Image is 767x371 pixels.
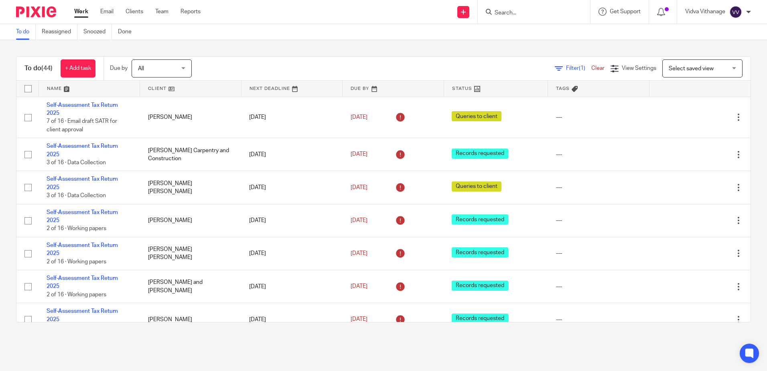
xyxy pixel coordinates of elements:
[241,303,343,336] td: [DATE]
[729,6,742,18] img: svg%3E
[140,303,241,336] td: [PERSON_NAME]
[140,97,241,138] td: [PERSON_NAME]
[351,114,367,120] span: [DATE]
[241,138,343,171] td: [DATE]
[241,204,343,237] td: [DATE]
[155,8,168,16] a: Team
[47,243,118,256] a: Self-Assessment Tax Return 2025
[556,283,641,291] div: ---
[47,259,106,265] span: 2 of 16 · Working papers
[452,111,501,121] span: Queries to client
[591,65,605,71] a: Clear
[47,118,117,132] span: 7 of 16 · Email draft SATR for client approval
[74,8,88,16] a: Work
[83,24,112,40] a: Snoozed
[47,275,118,289] a: Self-Assessment Tax Return 2025
[556,216,641,224] div: ---
[351,218,367,223] span: [DATE]
[47,102,118,116] a: Self-Assessment Tax Return 2025
[47,193,106,198] span: 3 of 16 · Data Collection
[140,237,241,270] td: [PERSON_NAME] [PERSON_NAME]
[351,317,367,322] span: [DATE]
[452,181,501,192] span: Queries to client
[42,24,77,40] a: Reassigned
[685,8,725,16] p: Vidva Vithanage
[181,8,201,16] a: Reports
[351,152,367,157] span: [DATE]
[241,270,343,303] td: [DATE]
[47,292,106,298] span: 2 of 16 · Working papers
[47,308,118,322] a: Self-Assessment Tax Return 2025
[41,65,53,71] span: (44)
[556,151,641,159] div: ---
[138,66,144,71] span: All
[47,160,106,165] span: 3 of 16 · Data Collection
[556,86,570,91] span: Tags
[556,113,641,121] div: ---
[241,97,343,138] td: [DATE]
[351,251,367,256] span: [DATE]
[351,185,367,190] span: [DATE]
[351,284,367,289] span: [DATE]
[556,183,641,192] div: ---
[16,24,36,40] a: To do
[100,8,114,16] a: Email
[669,66,714,71] span: Select saved view
[566,65,591,71] span: Filter
[47,143,118,157] a: Self-Assessment Tax Return 2025
[140,138,241,171] td: [PERSON_NAME] Carpentry and Construction
[140,171,241,204] td: [PERSON_NAME] [PERSON_NAME]
[140,270,241,303] td: [PERSON_NAME] and [PERSON_NAME]
[24,64,53,73] h1: To do
[61,59,95,77] a: + Add task
[556,249,641,257] div: ---
[47,176,118,190] a: Self-Assessment Tax Return 2025
[622,65,656,71] span: View Settings
[556,316,641,324] div: ---
[241,171,343,204] td: [DATE]
[452,247,508,257] span: Records requested
[47,226,106,232] span: 2 of 16 · Working papers
[126,8,143,16] a: Clients
[452,214,508,224] span: Records requested
[241,237,343,270] td: [DATE]
[452,149,508,159] span: Records requested
[452,281,508,291] span: Records requested
[118,24,138,40] a: Done
[494,10,566,17] input: Search
[16,6,56,17] img: Pixie
[452,314,508,324] span: Records requested
[579,65,585,71] span: (1)
[610,9,641,14] span: Get Support
[110,64,128,72] p: Due by
[47,210,118,223] a: Self-Assessment Tax Return 2025
[140,204,241,237] td: [PERSON_NAME]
